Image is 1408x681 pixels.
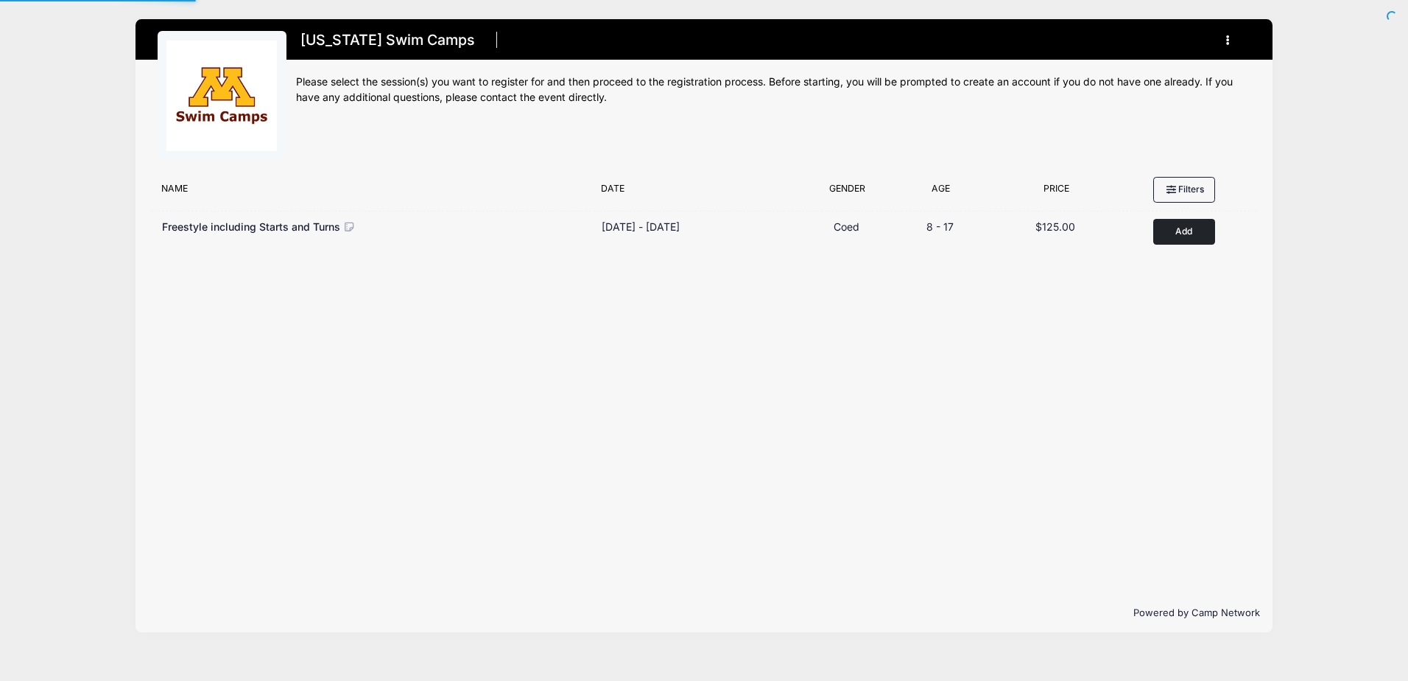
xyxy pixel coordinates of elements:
p: Powered by Camp Network [148,606,1261,621]
div: Age [891,182,990,203]
span: Freestyle including Starts and Turns [162,220,340,233]
div: Date [594,182,803,203]
div: Price [990,182,1122,203]
button: Filters [1153,177,1215,202]
div: Gender [803,182,891,203]
div: [DATE] - [DATE] [602,219,680,234]
span: 8 - 17 [926,220,954,233]
div: Please select the session(s) you want to register for and then proceed to the registration proces... [296,74,1251,105]
span: $125.00 [1035,220,1075,233]
span: Coed [834,220,859,233]
img: logo [166,41,277,151]
h1: [US_STATE] Swim Camps [296,27,480,53]
div: Name [154,182,594,203]
button: Add [1153,219,1215,245]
